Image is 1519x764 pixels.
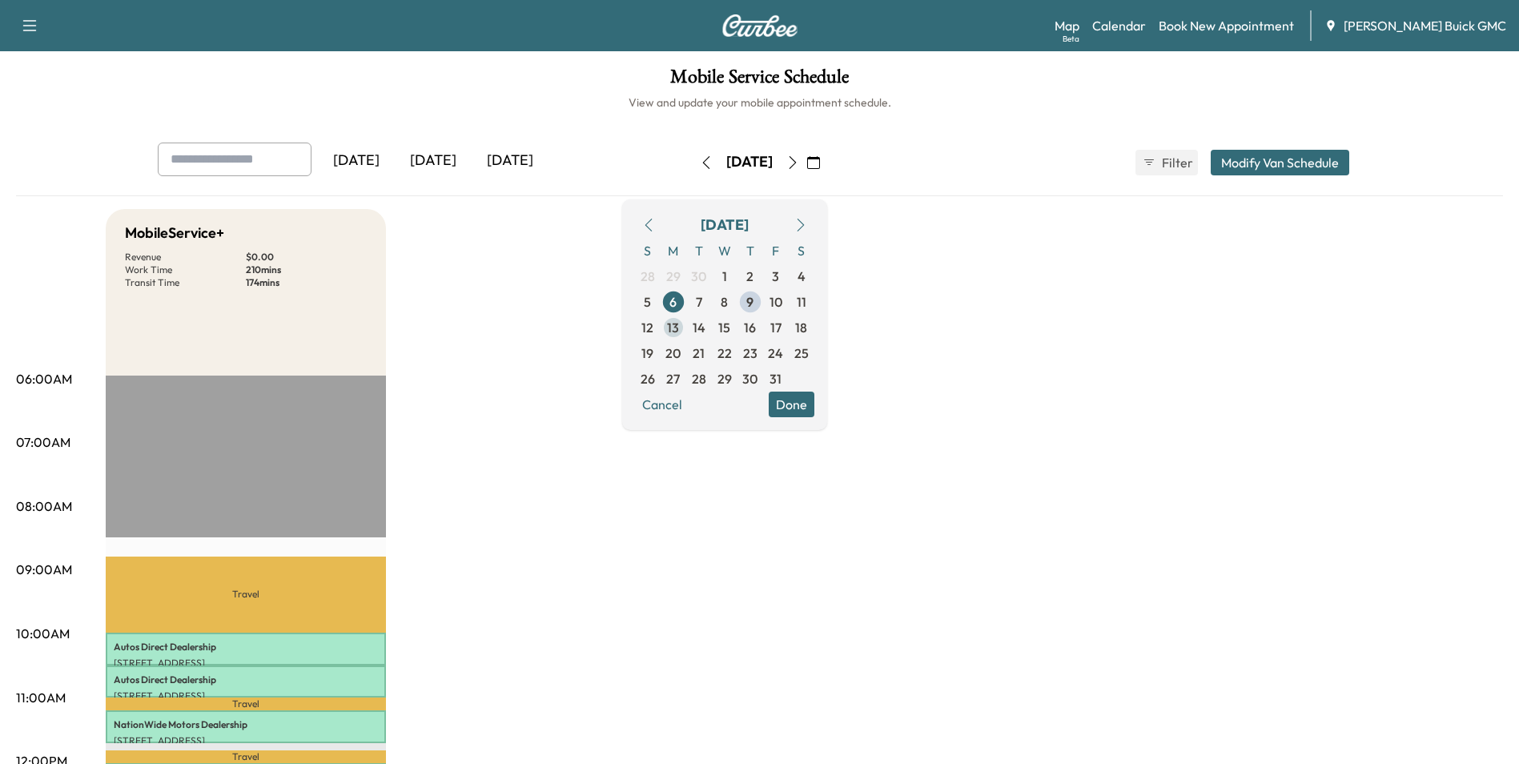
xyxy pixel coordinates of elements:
[246,251,367,263] p: $ 0.00
[1162,153,1191,172] span: Filter
[635,238,661,263] span: S
[718,318,730,337] span: 15
[114,641,378,653] p: Autos Direct Dealership
[692,369,706,388] span: 28
[644,292,651,312] span: 5
[742,369,757,388] span: 30
[693,344,705,363] span: 21
[641,369,655,388] span: 26
[318,143,395,179] div: [DATE]
[1211,150,1349,175] button: Modify Van Schedule
[744,318,756,337] span: 16
[16,497,72,516] p: 08:00AM
[125,222,224,244] h5: MobileService+
[16,67,1503,94] h1: Mobile Service Schedule
[1055,16,1079,35] a: MapBeta
[770,318,782,337] span: 17
[691,267,706,286] span: 30
[693,318,705,337] span: 14
[1344,16,1506,35] span: [PERSON_NAME] Buick GMC
[16,369,72,388] p: 06:00AM
[667,318,679,337] span: 13
[1063,33,1079,45] div: Beta
[114,690,378,702] p: [STREET_ADDRESS]
[395,143,472,179] div: [DATE]
[669,292,677,312] span: 6
[746,292,753,312] span: 9
[125,251,246,263] p: Revenue
[717,369,732,388] span: 29
[106,698,386,710] p: Travel
[472,143,549,179] div: [DATE]
[246,263,367,276] p: 210 mins
[1092,16,1146,35] a: Calendar
[16,432,70,452] p: 07:00AM
[737,238,763,263] span: T
[16,688,66,707] p: 11:00AM
[717,344,732,363] span: 22
[770,369,782,388] span: 31
[635,392,689,417] button: Cancel
[661,238,686,263] span: M
[797,292,806,312] span: 11
[722,267,727,286] span: 1
[125,263,246,276] p: Work Time
[794,344,809,363] span: 25
[726,152,773,172] div: [DATE]
[763,238,789,263] span: F
[721,14,798,37] img: Curbee Logo
[665,344,681,363] span: 20
[1135,150,1198,175] button: Filter
[114,657,378,670] p: [STREET_ADDRESS]
[16,94,1503,111] h6: View and update your mobile appointment schedule.
[743,344,757,363] span: 23
[16,624,70,643] p: 10:00AM
[789,238,814,263] span: S
[106,750,386,763] p: Travel
[16,560,72,579] p: 09:00AM
[246,276,367,289] p: 174 mins
[770,292,782,312] span: 10
[746,267,753,286] span: 2
[114,718,378,731] p: NationWide Motors Dealership
[721,292,728,312] span: 8
[641,318,653,337] span: 12
[769,392,814,417] button: Done
[666,369,680,388] span: 27
[772,267,779,286] span: 3
[701,214,749,236] div: [DATE]
[114,674,378,686] p: Autos Direct Dealership
[712,238,737,263] span: W
[125,276,246,289] p: Transit Time
[106,557,386,633] p: Travel
[798,267,806,286] span: 4
[666,267,681,286] span: 29
[696,292,702,312] span: 7
[114,734,378,747] p: [STREET_ADDRESS]
[795,318,807,337] span: 18
[641,267,655,286] span: 28
[641,344,653,363] span: 19
[768,344,783,363] span: 24
[1159,16,1294,35] a: Book New Appointment
[686,238,712,263] span: T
